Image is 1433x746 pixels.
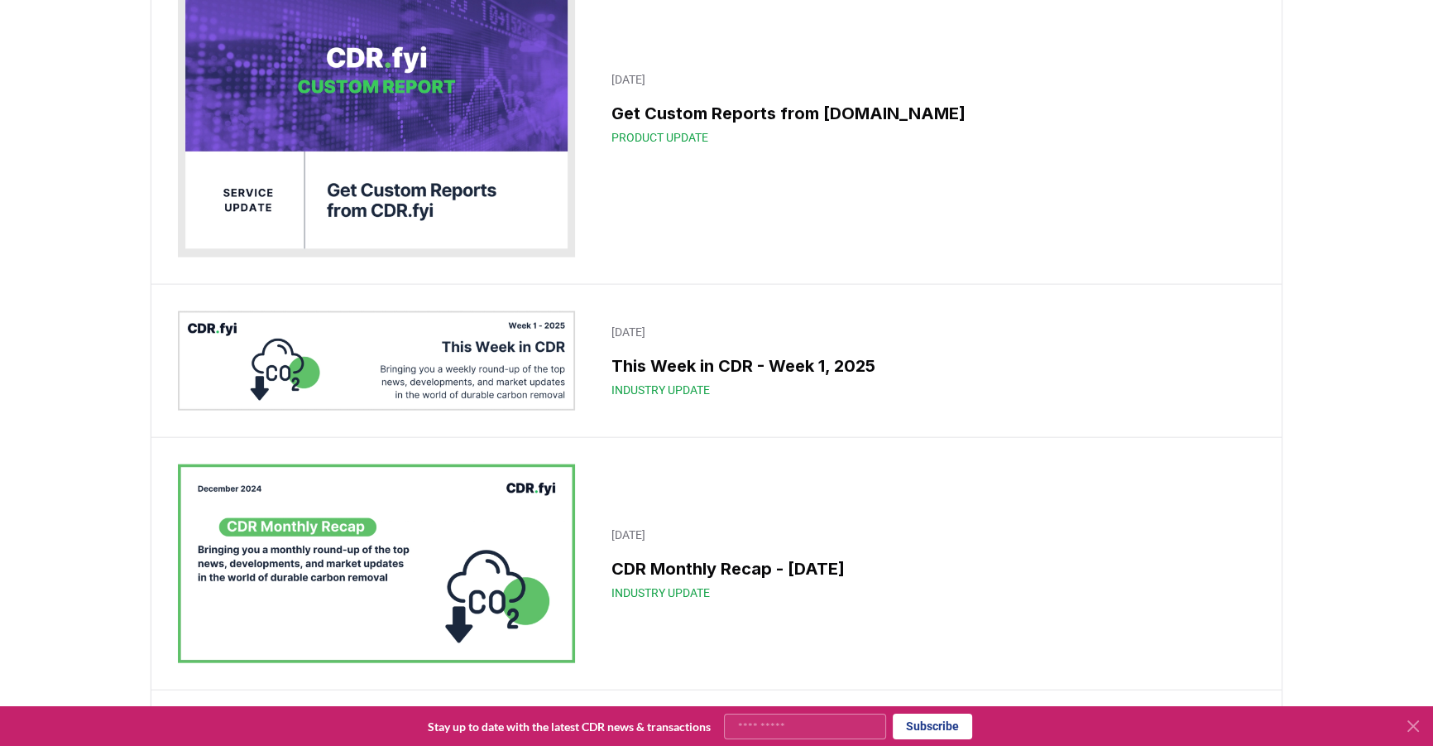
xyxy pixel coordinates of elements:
[611,556,1245,581] h3: CDR Monthly Recap - [DATE]
[611,324,1245,340] p: [DATE]
[601,61,1255,156] a: [DATE]Get Custom Reports from [DOMAIN_NAME]Product Update
[611,129,708,146] span: Product Update
[178,464,575,663] img: CDR Monthly Recap - December 2024 blog post image
[178,311,575,411] img: This Week in CDR - Week 1, 2025 blog post image
[611,527,1245,543] p: [DATE]
[601,517,1255,611] a: [DATE]CDR Monthly Recap - [DATE]Industry Update
[611,354,1245,378] h3: This Week in CDR - Week 1, 2025
[601,314,1255,408] a: [DATE]This Week in CDR - Week 1, 2025Industry Update
[611,71,1245,88] p: [DATE]
[611,585,710,601] span: Industry Update
[611,382,710,398] span: Industry Update
[611,101,1245,126] h3: Get Custom Reports from [DOMAIN_NAME]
